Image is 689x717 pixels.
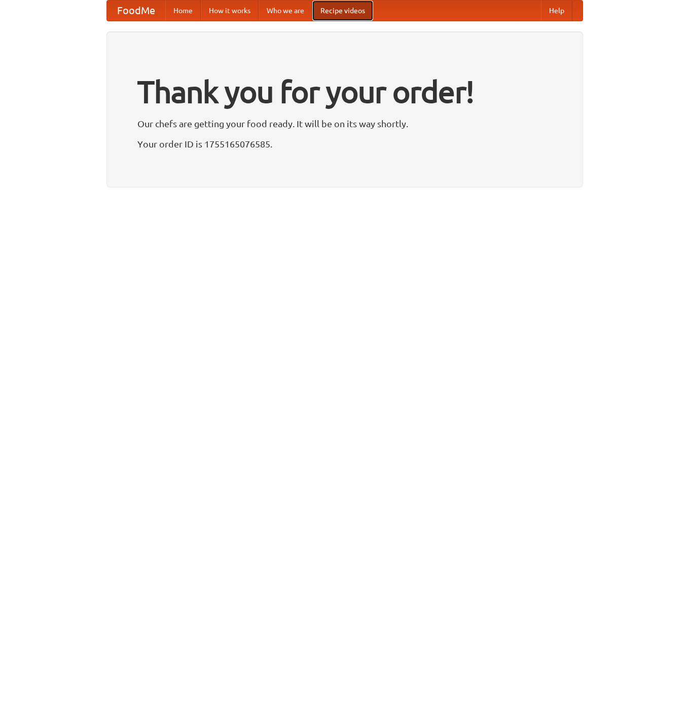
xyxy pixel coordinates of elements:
[259,1,312,21] a: Who we are
[137,67,552,116] h1: Thank you for your order!
[201,1,259,21] a: How it works
[541,1,572,21] a: Help
[312,1,373,21] a: Recipe videos
[107,1,165,21] a: FoodMe
[137,136,552,152] p: Your order ID is 1755165076585.
[165,1,201,21] a: Home
[137,116,552,131] p: Our chefs are getting your food ready. It will be on its way shortly.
